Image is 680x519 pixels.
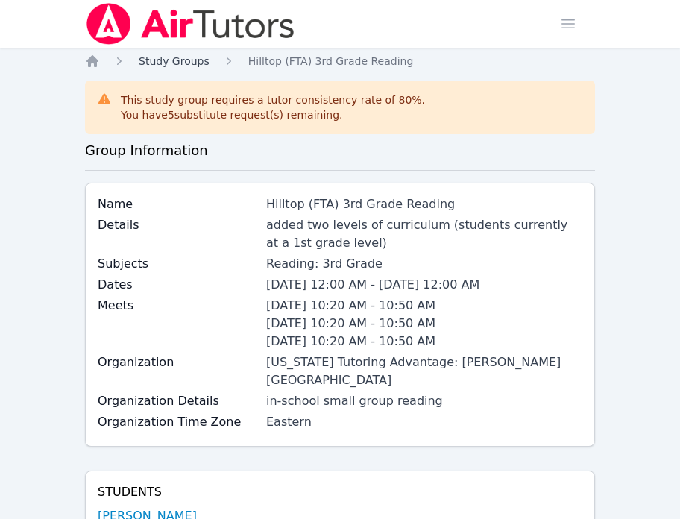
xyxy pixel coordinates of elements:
[98,216,257,234] label: Details
[98,483,582,501] h4: Students
[266,392,582,410] div: in-school small group reading
[139,55,210,67] span: Study Groups
[121,107,425,122] div: You have 5 substitute request(s) remaining.
[98,276,257,294] label: Dates
[266,255,582,273] div: Reading: 3rd Grade
[98,353,257,371] label: Organization
[266,216,582,252] div: added two levels of curriculum (students currently at a 1st grade level)
[98,297,257,315] label: Meets
[139,54,210,69] a: Study Groups
[266,195,582,213] div: Hilltop (FTA) 3rd Grade Reading
[85,140,595,161] h3: Group Information
[98,413,257,431] label: Organization Time Zone
[266,315,582,333] li: [DATE] 10:20 AM - 10:50 AM
[248,55,414,67] span: Hilltop (FTA) 3rd Grade Reading
[98,195,257,213] label: Name
[266,333,582,350] li: [DATE] 10:20 AM - 10:50 AM
[85,3,296,45] img: Air Tutors
[98,392,257,410] label: Organization Details
[266,353,582,389] div: [US_STATE] Tutoring Advantage: [PERSON_NAME][GEOGRAPHIC_DATA]
[98,255,257,273] label: Subjects
[85,54,595,69] nav: Breadcrumb
[248,54,414,69] a: Hilltop (FTA) 3rd Grade Reading
[266,297,582,315] li: [DATE] 10:20 AM - 10:50 AM
[266,413,582,431] div: Eastern
[121,92,425,122] div: This study group requires a tutor consistency rate of 80 %.
[266,277,479,292] span: [DATE] 12:00 AM - [DATE] 12:00 AM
